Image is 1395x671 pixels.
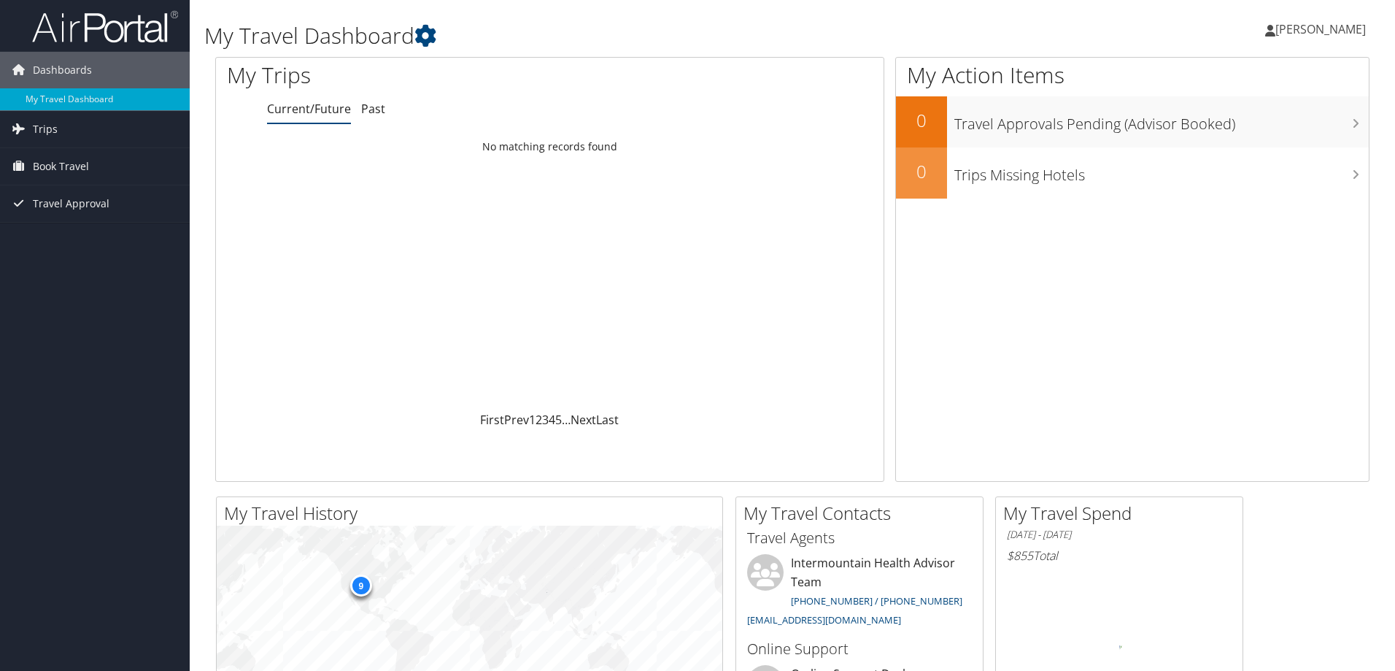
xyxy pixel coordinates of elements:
[896,96,1369,147] a: 0Travel Approvals Pending (Advisor Booked)
[743,501,983,526] h2: My Travel Contacts
[536,412,542,428] a: 2
[33,185,109,222] span: Travel Approval
[549,412,555,428] a: 4
[747,639,972,659] h3: Online Support
[747,613,901,626] a: [EMAIL_ADDRESS][DOMAIN_NAME]
[504,412,529,428] a: Prev
[1275,21,1366,37] span: [PERSON_NAME]
[896,60,1369,91] h1: My Action Items
[740,554,979,632] li: Intermountain Health Advisor Team
[896,147,1369,199] a: 0Trips Missing Hotels
[33,148,89,185] span: Book Travel
[204,20,989,51] h1: My Travel Dashboard
[480,412,504,428] a: First
[791,594,962,607] a: [PHONE_NUMBER] / [PHONE_NUMBER]
[571,412,596,428] a: Next
[562,412,571,428] span: …
[1003,501,1243,526] h2: My Travel Spend
[596,412,619,428] a: Last
[224,501,722,526] h2: My Travel History
[33,111,58,147] span: Trips
[361,101,385,117] a: Past
[954,107,1369,134] h3: Travel Approvals Pending (Advisor Booked)
[747,528,972,548] h3: Travel Agents
[1007,528,1232,542] h6: [DATE] - [DATE]
[32,9,178,44] img: airportal-logo.png
[1007,548,1232,564] h6: Total
[227,60,595,91] h1: My Trips
[216,134,884,160] td: No matching records found
[954,158,1369,185] h3: Trips Missing Hotels
[896,108,947,133] h2: 0
[555,412,562,428] a: 5
[542,412,549,428] a: 3
[267,101,351,117] a: Current/Future
[529,412,536,428] a: 1
[1007,548,1033,564] span: $855
[349,575,371,597] div: 9
[33,52,92,88] span: Dashboards
[896,159,947,184] h2: 0
[1265,7,1380,51] a: [PERSON_NAME]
